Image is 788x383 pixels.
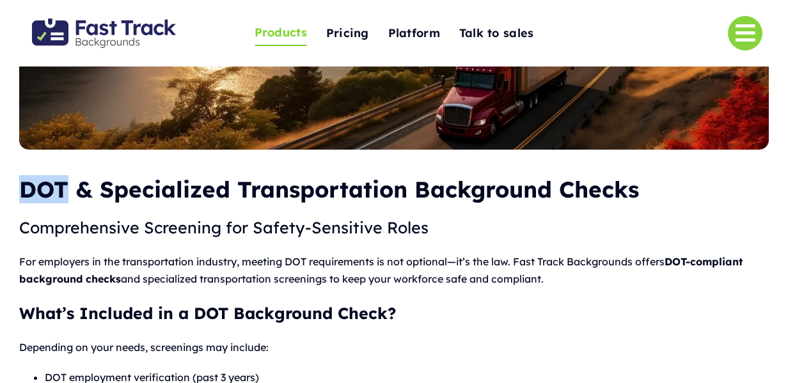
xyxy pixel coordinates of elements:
[19,339,769,356] p: Depending on your needs, screenings may include:
[19,218,769,237] h3: Comprehensive Screening for Safety-Sensitive Roles
[728,16,762,51] a: Link to #
[459,24,534,43] span: Talk to sales
[210,1,578,65] nav: One Page
[19,255,743,285] strong: DOT-compliant background checks
[326,24,369,43] span: Pricing
[326,20,369,47] a: Pricing
[19,253,769,288] p: For employers in the transportation industry, meeting DOT requirements is not optional—it’s the l...
[32,19,176,48] img: Fast Track Backgrounds Logo
[388,24,440,43] span: Platform
[32,17,176,31] a: Fast Track Backgrounds Logo
[19,175,639,203] b: DOT & Specialized Transportation Background Checks
[19,303,396,323] strong: What’s Included in a DOT Background Check?
[255,23,307,43] span: Products
[388,20,440,47] a: Platform
[459,20,534,47] a: Talk to sales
